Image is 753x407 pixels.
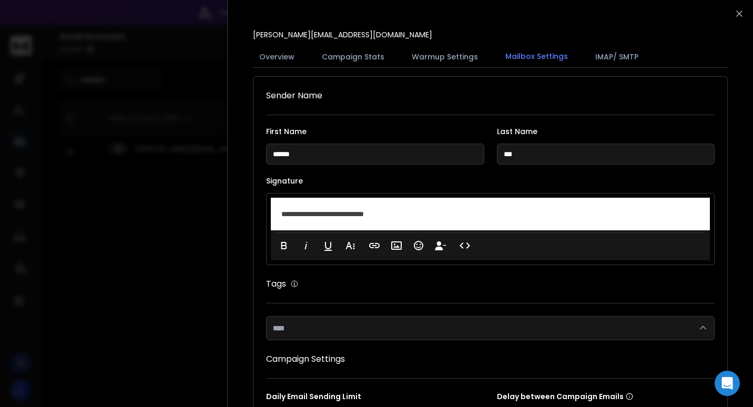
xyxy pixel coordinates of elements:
label: Last Name [497,128,715,135]
p: Delay between Campaign Emails [497,391,716,402]
h1: Sender Name [266,89,715,102]
button: Overview [253,45,301,68]
button: Italic (Ctrl+I) [296,235,316,256]
label: First Name [266,128,484,135]
button: IMAP/ SMTP [589,45,645,68]
button: Insert Image (Ctrl+P) [386,235,406,256]
button: Emoticons [409,235,429,256]
h1: Tags [266,278,286,290]
button: Insert Unsubscribe Link [431,235,451,256]
button: Bold (Ctrl+B) [274,235,294,256]
button: More Text [340,235,360,256]
p: Daily Email Sending Limit [266,391,484,406]
button: Insert Link (Ctrl+K) [364,235,384,256]
label: Signature [266,177,715,185]
button: Campaign Stats [316,45,391,68]
button: Code View [455,235,475,256]
p: [PERSON_NAME][EMAIL_ADDRESS][DOMAIN_NAME] [253,29,432,40]
button: Mailbox Settings [499,45,574,69]
button: Underline (Ctrl+U) [318,235,338,256]
div: Open Intercom Messenger [715,371,740,396]
h1: Campaign Settings [266,353,715,365]
button: Warmup Settings [405,45,484,68]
